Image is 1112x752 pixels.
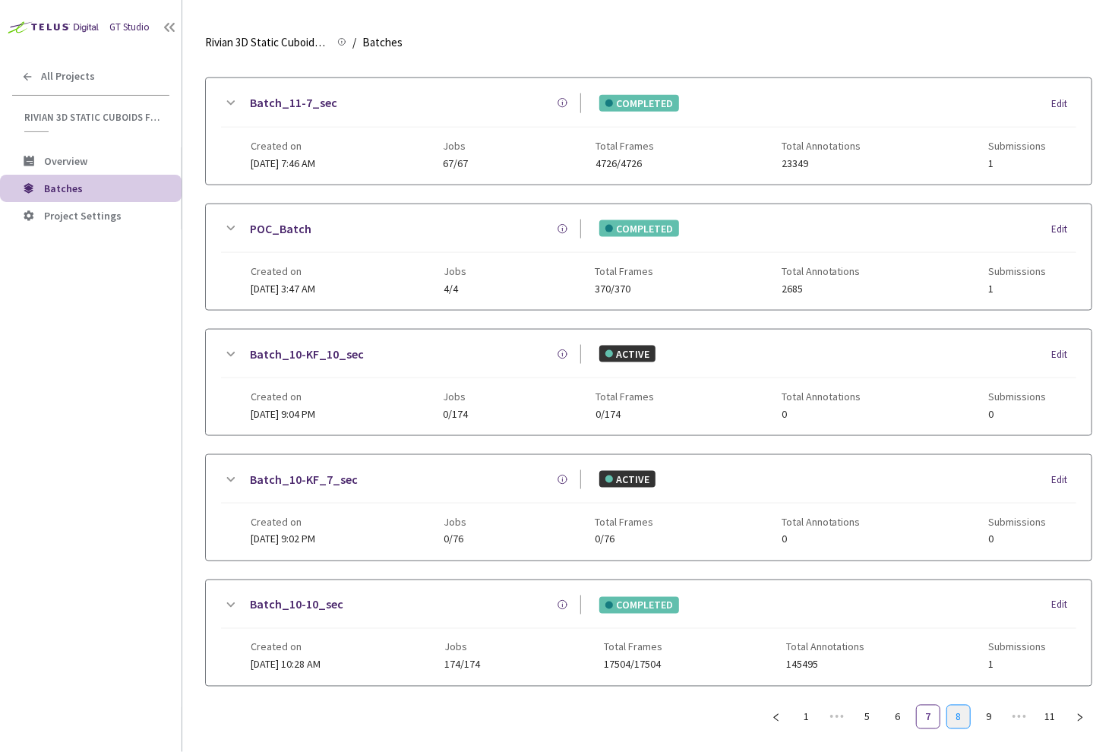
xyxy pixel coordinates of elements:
[1076,713,1085,722] span: right
[444,534,466,545] span: 0/76
[205,33,328,52] span: Rivian 3D Static Cuboids fixed[2024-25]
[782,390,861,403] span: Total Annotations
[109,20,150,35] div: GT Studio
[1051,347,1076,362] div: Edit
[782,265,861,277] span: Total Annotations
[599,95,679,112] div: COMPLETED
[251,407,315,421] span: [DATE] 9:04 PM
[856,706,879,728] a: 5
[599,220,679,237] div: COMPLETED
[443,409,468,420] span: 0/174
[443,140,468,152] span: Jobs
[44,209,122,223] span: Project Settings
[764,705,788,729] li: Previous Page
[825,705,849,729] li: Previous 5 Pages
[250,596,343,615] a: Batch_10-10_sec
[599,346,656,362] div: ACTIVE
[444,265,466,277] span: Jobs
[250,345,364,364] a: Batch_10-KF_10_sec
[989,659,1047,671] span: 1
[917,706,940,728] a: 7
[251,282,315,295] span: [DATE] 3:47 AM
[772,713,781,722] span: left
[1051,598,1076,613] div: Edit
[251,390,315,403] span: Created on
[250,470,358,489] a: Batch_10-KF_7_sec
[362,33,403,52] span: Batches
[444,659,480,671] span: 174/174
[782,158,861,169] span: 23349
[825,705,849,729] span: •••
[1038,706,1061,728] a: 11
[599,471,656,488] div: ACTIVE
[1038,705,1062,729] li: 11
[251,658,321,671] span: [DATE] 10:28 AM
[795,705,819,729] li: 1
[977,705,1001,729] li: 9
[444,283,466,295] span: 4/4
[989,409,1047,420] span: 0
[989,516,1047,528] span: Submissions
[1068,705,1092,729] li: Next Page
[1051,472,1076,488] div: Edit
[855,705,880,729] li: 5
[595,516,653,528] span: Total Frames
[443,390,468,403] span: Jobs
[251,532,315,546] span: [DATE] 9:02 PM
[1007,705,1031,729] span: •••
[786,641,865,653] span: Total Annotations
[206,204,1091,310] div: POC_BatchCOMPLETEDEditCreated on[DATE] 3:47 AMJobs4/4Total Frames370/370Total Annotations2685Subm...
[595,265,653,277] span: Total Frames
[989,641,1047,653] span: Submissions
[250,93,337,112] a: Batch_11-7_sec
[44,182,83,195] span: Batches
[1068,705,1092,729] button: right
[443,158,468,169] span: 67/67
[206,455,1091,561] div: Batch_10-KF_7_secACTIVEEditCreated on[DATE] 9:02 PMJobs0/76Total Frames0/76Total Annotations0Subm...
[1051,96,1076,112] div: Edit
[251,265,315,277] span: Created on
[41,70,95,83] span: All Projects
[251,156,315,170] span: [DATE] 7:46 AM
[251,516,315,528] span: Created on
[916,705,940,729] li: 7
[946,705,971,729] li: 8
[947,706,970,728] a: 8
[1007,705,1031,729] li: Next 5 Pages
[989,140,1047,152] span: Submissions
[206,78,1091,184] div: Batch_11-7_secCOMPLETEDEditCreated on[DATE] 7:46 AMJobs67/67Total Frames4726/4726Total Annotation...
[989,534,1047,545] span: 0
[886,705,910,729] li: 6
[989,390,1047,403] span: Submissions
[978,706,1000,728] a: 9
[782,409,861,420] span: 0
[604,659,662,671] span: 17504/17504
[1051,222,1076,237] div: Edit
[250,220,311,239] a: POC_Batch
[251,140,315,152] span: Created on
[595,140,654,152] span: Total Frames
[782,140,861,152] span: Total Annotations
[595,390,654,403] span: Total Frames
[782,516,861,528] span: Total Annotations
[595,409,654,420] span: 0/174
[782,534,861,545] span: 0
[599,597,679,614] div: COMPLETED
[764,705,788,729] button: left
[206,330,1091,435] div: Batch_10-KF_10_secACTIVEEditCreated on[DATE] 9:04 PMJobs0/174Total Frames0/174Total Annotations0S...
[795,706,818,728] a: 1
[251,641,321,653] span: Created on
[444,516,466,528] span: Jobs
[44,154,87,168] span: Overview
[595,534,653,545] span: 0/76
[595,283,653,295] span: 370/370
[444,641,480,653] span: Jobs
[595,158,654,169] span: 4726/4726
[352,33,356,52] li: /
[989,158,1047,169] span: 1
[604,641,662,653] span: Total Frames
[206,580,1091,686] div: Batch_10-10_secCOMPLETEDEditCreated on[DATE] 10:28 AMJobs174/174Total Frames17504/17504Total Anno...
[786,659,865,671] span: 145495
[886,706,909,728] a: 6
[989,283,1047,295] span: 1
